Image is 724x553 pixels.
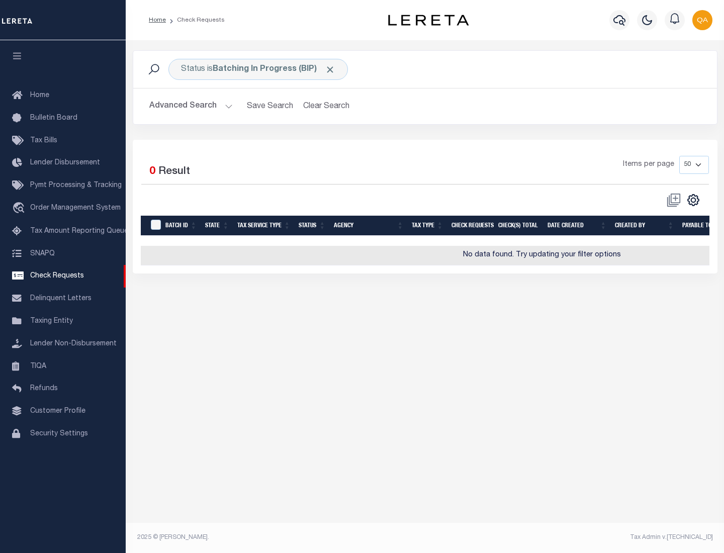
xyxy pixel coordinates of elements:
span: Lender Disbursement [30,159,100,166]
span: TIQA [30,362,46,370]
span: Bulletin Board [30,115,77,122]
th: Batch Id: activate to sort column ascending [161,216,201,236]
th: Tax Service Type: activate to sort column ascending [233,216,295,236]
div: 2025 © [PERSON_NAME]. [130,533,425,542]
span: Items per page [623,159,674,170]
img: logo-dark.svg [388,15,469,26]
i: travel_explore [12,202,28,215]
b: Batching In Progress (BIP) [213,65,335,73]
img: svg+xml;base64,PHN2ZyB4bWxucz0iaHR0cDovL3d3dy53My5vcmcvMjAwMC9zdmciIHBvaW50ZXItZXZlbnRzPSJub25lIi... [692,10,712,30]
span: Security Settings [30,430,88,437]
button: Save Search [241,97,299,116]
span: 0 [149,166,155,177]
span: Order Management System [30,205,121,212]
span: Tax Bills [30,137,57,144]
span: Delinquent Letters [30,295,92,302]
span: Refunds [30,385,58,392]
th: Check Requests [447,216,494,236]
th: Status: activate to sort column ascending [295,216,330,236]
label: Result [158,164,190,180]
span: SNAPQ [30,250,55,257]
span: Home [30,92,49,99]
span: Click to Remove [325,64,335,75]
div: Tax Admin v.[TECHNICAL_ID] [432,533,713,542]
th: Date Created: activate to sort column ascending [544,216,611,236]
button: Clear Search [299,97,354,116]
span: Taxing Entity [30,318,73,325]
th: Created By: activate to sort column ascending [611,216,678,236]
span: Lender Non-Disbursement [30,340,117,347]
span: Customer Profile [30,408,85,415]
span: Pymt Processing & Tracking [30,182,122,189]
span: Check Requests [30,272,84,280]
li: Check Requests [166,16,225,25]
span: Tax Amount Reporting Queue [30,228,128,235]
th: Check(s) Total [494,216,544,236]
div: Status is [168,59,348,80]
button: Advanced Search [149,97,233,116]
th: Agency: activate to sort column ascending [330,216,408,236]
a: Home [149,17,166,23]
th: State: activate to sort column ascending [201,216,233,236]
th: Tax Type: activate to sort column ascending [408,216,447,236]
